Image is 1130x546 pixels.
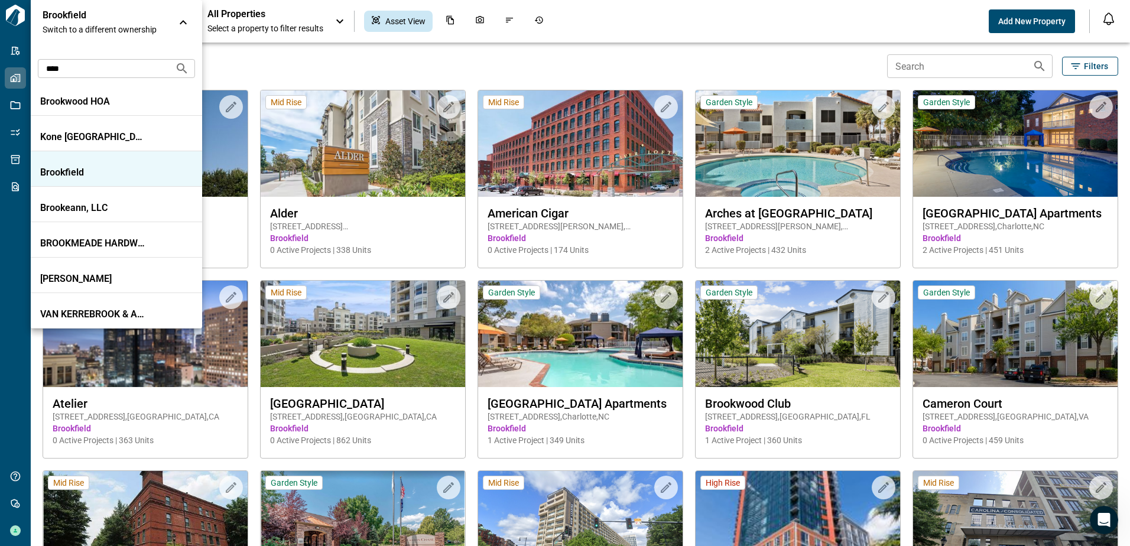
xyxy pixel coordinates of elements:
p: Brookwood HOA [40,96,147,108]
p: Brookfield [43,9,149,21]
span: Switch to a different ownership [43,24,167,35]
p: Kone [GEOGRAPHIC_DATA] [40,131,147,143]
p: Brookeann, LLC [40,202,147,214]
p: BROOKMEADE HARDWARE & SUPPLY CO. [40,238,147,249]
p: [PERSON_NAME] [40,273,147,285]
p: Brookfield [40,167,147,178]
iframe: Intercom live chat [1090,506,1118,534]
button: Search organizations [170,57,194,80]
p: VAN KERREBROOK & ASSOCIATES P.C. [40,308,147,320]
